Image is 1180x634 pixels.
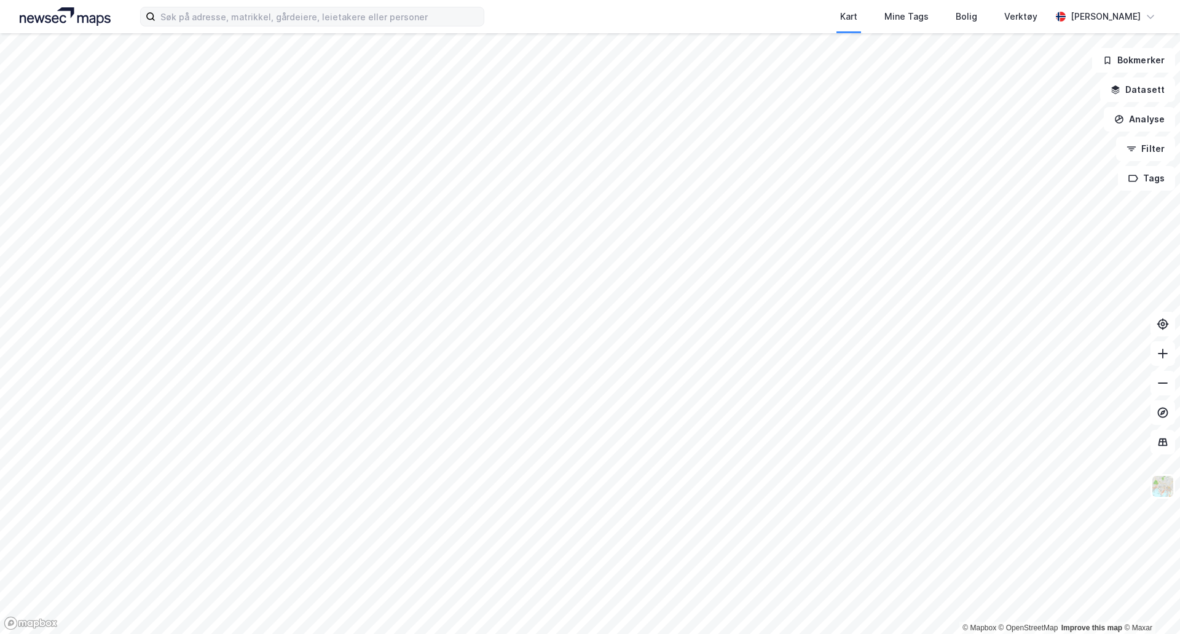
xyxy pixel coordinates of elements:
[1004,9,1037,24] div: Verktøy
[840,9,857,24] div: Kart
[962,624,996,632] a: Mapbox
[884,9,929,24] div: Mine Tags
[1061,624,1122,632] a: Improve this map
[1116,137,1175,161] button: Filter
[1104,107,1175,132] button: Analyse
[20,7,111,26] img: logo.a4113a55bc3d86da70a041830d287a7e.svg
[1151,475,1174,498] img: Z
[155,7,484,26] input: Søk på adresse, matrikkel, gårdeiere, leietakere eller personer
[1092,48,1175,73] button: Bokmerker
[4,616,58,630] a: Mapbox homepage
[956,9,977,24] div: Bolig
[1119,575,1180,634] div: Kontrollprogram for chat
[1118,166,1175,191] button: Tags
[1100,77,1175,102] button: Datasett
[999,624,1058,632] a: OpenStreetMap
[1071,9,1141,24] div: [PERSON_NAME]
[1119,575,1180,634] iframe: Chat Widget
